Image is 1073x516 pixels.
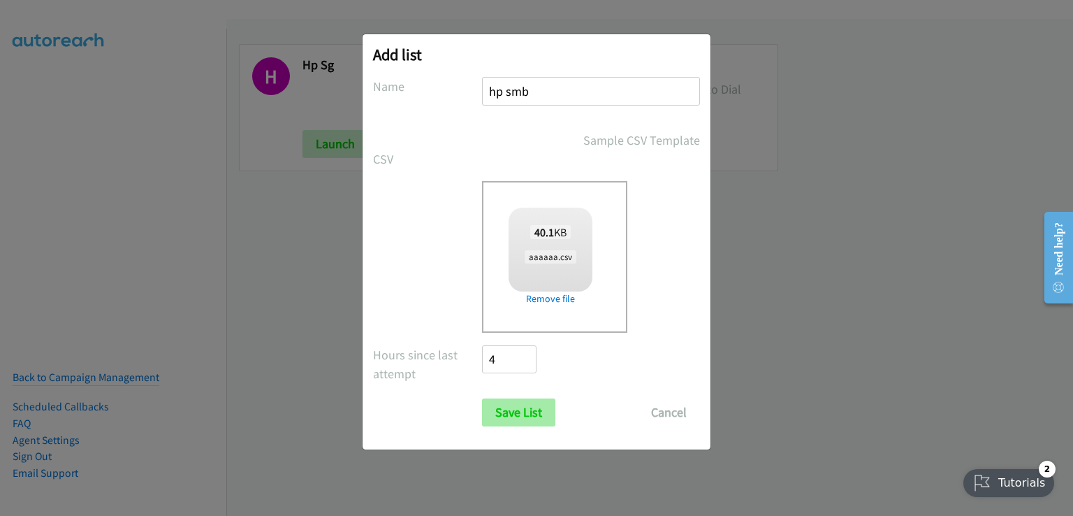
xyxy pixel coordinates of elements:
a: Remove file [509,292,592,306]
h2: Add list [373,45,700,64]
strong: 40.1 [534,225,554,239]
input: Save List [482,399,555,427]
label: CSV [373,150,482,169]
button: Cancel [638,399,700,427]
label: Name [373,77,482,96]
a: Sample CSV Template [583,131,700,150]
span: KB [530,225,571,239]
iframe: Resource Center [1033,202,1073,313]
iframe: Checklist [955,455,1063,506]
label: Hours since last attempt [373,345,482,383]
span: aaaaaa.csv [525,250,576,264]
